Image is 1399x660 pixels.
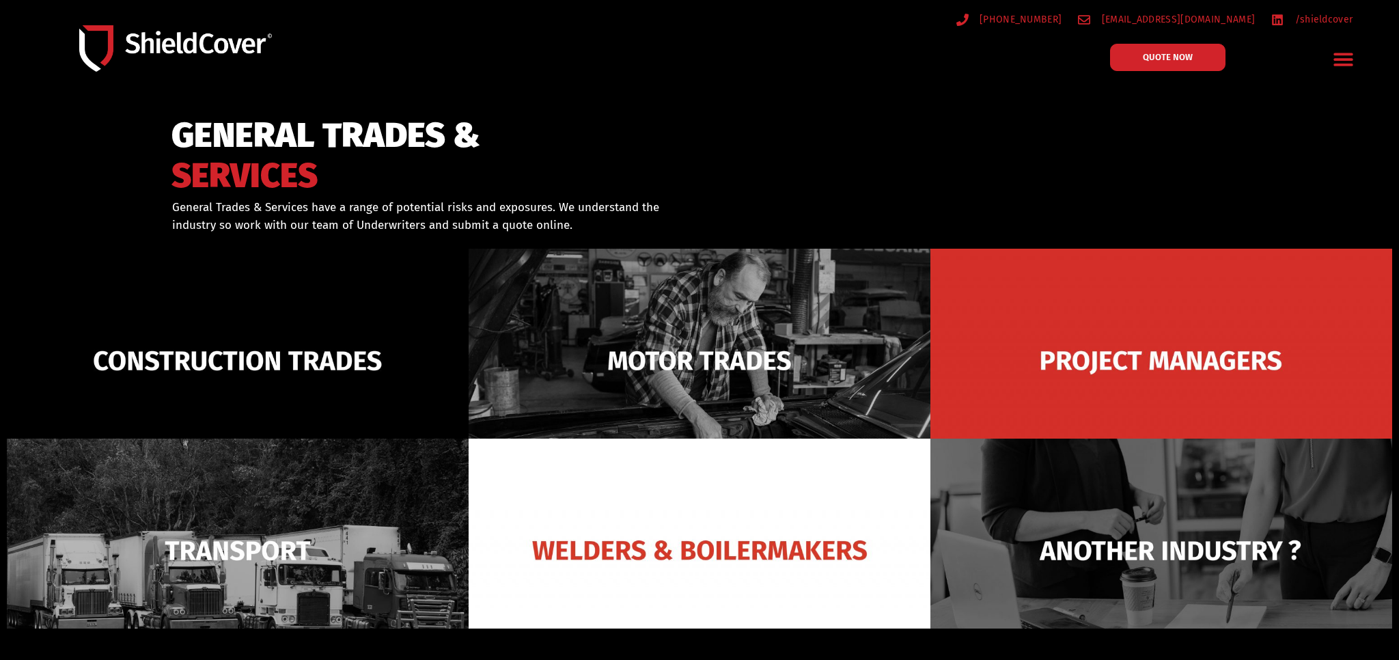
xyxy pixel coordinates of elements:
span: /shieldcover [1292,11,1353,28]
a: QUOTE NOW [1110,44,1225,71]
span: QUOTE NOW [1143,53,1193,61]
a: [PHONE_NUMBER] [956,11,1062,28]
img: Shield-Cover-Underwriting-Australia-logo-full [79,25,272,72]
div: Menu Toggle [1327,43,1359,75]
span: [PHONE_NUMBER] [976,11,1062,28]
span: [EMAIL_ADDRESS][DOMAIN_NAME] [1098,11,1255,28]
span: GENERAL TRADES & [171,122,480,150]
p: General Trades & Services have a range of potential risks and exposures. We understand the indust... [172,199,682,234]
a: /shieldcover [1271,11,1353,28]
a: [EMAIL_ADDRESS][DOMAIN_NAME] [1078,11,1255,28]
